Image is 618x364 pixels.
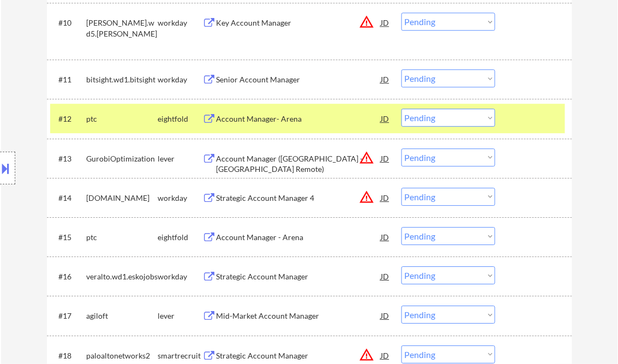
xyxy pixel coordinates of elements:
[59,311,78,321] div: #17
[380,148,391,168] div: JD
[158,311,203,321] div: lever
[158,17,203,28] div: workday
[217,17,381,28] div: Key Account Manager
[217,350,381,361] div: Strategic Account Manager
[158,271,203,282] div: workday
[380,306,391,325] div: JD
[359,189,375,205] button: warning_amber
[380,109,391,128] div: JD
[217,311,381,321] div: Mid-Market Account Manager
[380,266,391,286] div: JD
[359,14,375,29] button: warning_amber
[380,13,391,32] div: JD
[380,69,391,89] div: JD
[380,188,391,207] div: JD
[217,74,381,85] div: Senior Account Manager
[87,311,158,321] div: agiloft
[59,17,78,28] div: #10
[217,193,381,204] div: Strategic Account Manager 4
[59,271,78,282] div: #16
[359,150,375,165] button: warning_amber
[87,271,158,282] div: veralto.wd1.eskojobs
[217,153,381,175] div: Account Manager ([GEOGRAPHIC_DATA] - [GEOGRAPHIC_DATA] Remote)
[217,271,381,282] div: Strategic Account Manager
[59,350,78,361] div: #18
[87,17,158,39] div: [PERSON_NAME].wd5.[PERSON_NAME]
[217,114,381,124] div: Account Manager- Arena
[87,350,158,361] div: paloaltonetworks2
[217,232,381,243] div: Account Manager - Arena
[359,347,375,362] button: warning_amber
[380,227,391,247] div: JD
